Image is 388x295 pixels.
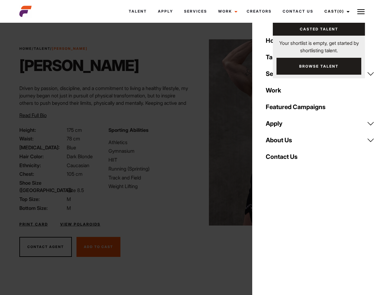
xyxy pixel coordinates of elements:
li: Running (Sprinting) [108,165,190,172]
h1: [PERSON_NAME] [19,56,139,75]
span: Chest: [19,170,65,178]
span: Shoe Size ([GEOGRAPHIC_DATA]): [19,179,65,194]
li: Gymnasium [108,147,190,155]
span: Dark Blonde [67,153,93,159]
span: / / [19,46,88,51]
a: View Polaroids [60,222,100,227]
a: Casted Talent [273,23,365,36]
span: Caucasian [67,162,89,168]
a: Print Card [19,222,48,227]
span: [MEDICAL_DATA]: [19,144,65,151]
span: 175 cm [67,127,82,133]
p: Your shortlist is empty, get started by shortlisting talent. [273,36,365,54]
a: Work [213,3,241,20]
img: cropped-aefm-brand-fav-22-square.png [19,5,32,18]
a: Contact Us [277,3,319,20]
a: Creators [241,3,277,20]
span: Size 8.5 [67,187,84,193]
a: Contact Us [262,148,378,165]
a: Talent [34,46,50,51]
span: 105 cm [67,171,83,177]
span: Blue [67,144,76,151]
span: Height: [19,126,65,134]
li: HIIT [108,156,190,163]
a: Talent [123,3,152,20]
a: About Us [262,132,378,148]
span: Ethnicity: [19,162,65,169]
button: Read Full Bio [19,112,47,119]
span: 78 cm [67,136,80,142]
span: M [67,205,71,211]
span: Bottom Size: [19,204,65,212]
p: Driven by passion, discipline, and a commitment to living a healthy lifestyle, my journey began n... [19,85,190,121]
a: Featured Campaigns [262,99,378,115]
button: Contact Agent [19,237,72,257]
a: Cast(0) [319,3,353,20]
a: Home [19,46,32,51]
li: Athletics [108,139,190,146]
span: Add To Cast [84,245,113,249]
a: Work [262,82,378,99]
a: Services [262,65,378,82]
li: Track and Field [108,174,190,181]
a: Talent [262,49,378,65]
span: Read Full Bio [19,112,47,118]
a: Browse Talent [276,58,361,75]
a: Home [262,32,378,49]
span: M [67,196,71,202]
a: Apply [262,115,378,132]
strong: [PERSON_NAME] [52,46,88,51]
span: Top Size: [19,195,65,203]
a: Services [178,3,213,20]
button: Add To Cast [76,237,120,257]
li: Weight Lifting [108,183,190,190]
strong: Sporting Abilities [108,127,148,133]
span: Waist: [19,135,65,142]
span: (0) [337,9,344,14]
img: Burger icon [357,8,365,15]
span: Hair Color: [19,153,65,160]
a: Apply [152,3,178,20]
